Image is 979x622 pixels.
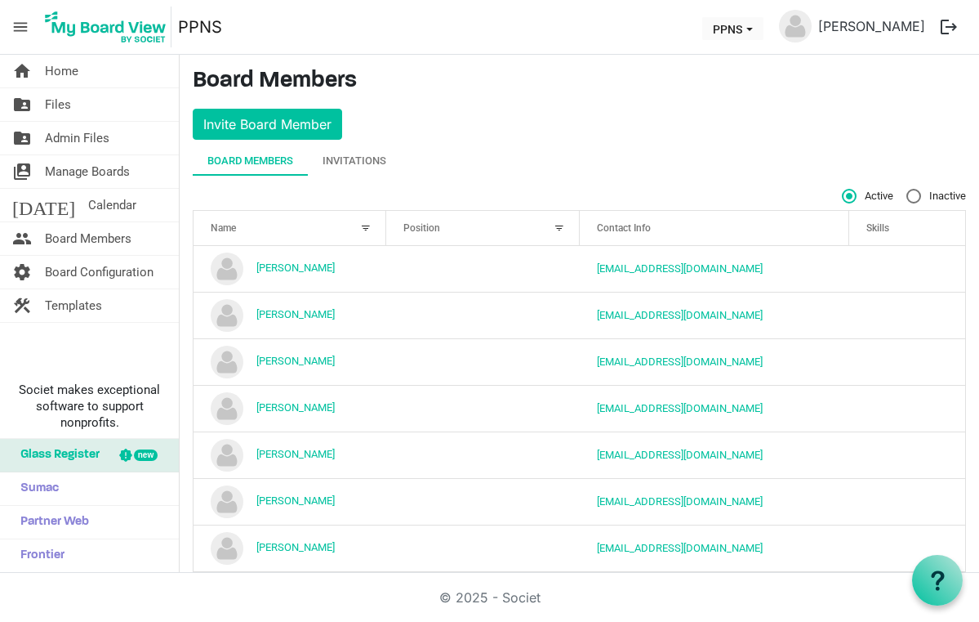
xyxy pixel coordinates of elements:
[12,439,100,472] span: Glass Register
[88,189,136,222] span: Calendar
[849,478,965,525] td: is template cell column header Skills
[40,7,178,47] a: My Board View Logo
[194,478,386,525] td: Lisa Veniot is template cell column header Name
[45,256,154,289] span: Board Configuration
[134,450,158,461] div: new
[812,10,932,43] a: [PERSON_NAME]
[193,109,342,140] button: Invite Board Member
[597,222,651,234] span: Contact Info
[12,289,32,322] span: construction
[849,432,965,478] td: is template cell column header Skills
[597,542,763,554] a: [EMAIL_ADDRESS][DOMAIN_NAME]
[597,356,763,368] a: [EMAIL_ADDRESS][DOMAIN_NAME]
[207,153,293,169] div: Board Members
[779,10,812,43] img: no-profile-picture.svg
[12,189,75,222] span: [DATE]
[211,299,243,332] img: no-profile-picture.svg
[849,385,965,432] td: is template cell column header Skills
[849,571,965,618] td: is template cell column header Skills
[866,222,889,234] span: Skills
[932,10,966,44] button: logout
[194,385,386,432] td: Cara Johnson is template cell column header Name
[386,385,579,432] td: column header Position
[211,253,243,285] img: no-profile-picture.svg
[580,571,850,618] td: sanna.wedman@gmail.com is template cell column header Contact Info
[256,494,335,507] a: [PERSON_NAME]
[580,338,850,385] td: ashleyfaysheehan@gmail.com is template cell column header Contact Info
[323,153,386,169] div: Invitations
[12,155,32,188] span: switch_account
[386,525,579,571] td: column header Position
[12,222,32,255] span: people
[256,355,335,367] a: [PERSON_NAME]
[7,382,171,431] span: Societ makes exceptional software to support nonprofits.
[386,432,579,478] td: column header Position
[906,189,966,204] span: Inactive
[580,385,850,432] td: ppnsteacher@gmail.com is template cell column header Contact Info
[12,506,89,539] span: Partner Web
[256,262,335,274] a: [PERSON_NAME]
[849,525,965,571] td: is template cell column header Skills
[211,346,243,378] img: no-profile-picture.svg
[580,432,850,478] td: emilykmeiners@gmail.com is template cell column header Contact Info
[580,246,850,292] td: alisonbiszczak@gmail.com is template cell column header Contact Info
[193,146,966,176] div: tab-header
[386,571,579,618] td: column header Position
[211,532,243,565] img: no-profile-picture.svg
[439,589,541,606] a: © 2025 - Societ
[194,571,386,618] td: Sanna Larose is template cell column header Name
[849,338,965,385] td: is template cell column header Skills
[12,88,32,121] span: folder_shared
[211,222,236,234] span: Name
[702,17,763,40] button: PPNS dropdownbutton
[5,11,36,43] span: menu
[194,246,386,292] td: Alison Biszczak is template cell column header Name
[597,402,763,414] a: [EMAIL_ADDRESS][DOMAIN_NAME]
[45,55,78,87] span: Home
[256,401,335,414] a: [PERSON_NAME]
[194,525,386,571] td: Megan Skrodolis is template cell column header Name
[580,478,850,525] td: lisaveniot2@gmail.com is template cell column header Contact Info
[12,256,32,289] span: settings
[580,292,850,338] td: odonkorashley@gmail.com is template cell column header Contact Info
[12,122,32,154] span: folder_shared
[256,308,335,320] a: [PERSON_NAME]
[386,246,579,292] td: column header Position
[211,392,243,425] img: no-profile-picture.svg
[580,525,850,571] td: mskrodolis@gmail.com is template cell column header Contact Info
[178,11,222,43] a: PPNS
[211,486,243,518] img: no-profile-picture.svg
[12,539,65,572] span: Frontier
[45,222,131,255] span: Board Members
[256,541,335,553] a: [PERSON_NAME]
[12,55,32,87] span: home
[193,68,966,96] h3: Board Members
[45,88,71,121] span: Files
[597,495,763,508] a: [EMAIL_ADDRESS][DOMAIN_NAME]
[849,246,965,292] td: is template cell column header Skills
[597,449,763,461] a: [EMAIL_ADDRESS][DOMAIN_NAME]
[12,472,59,505] span: Sumac
[597,262,763,275] a: [EMAIL_ADDRESS][DOMAIN_NAME]
[211,439,243,472] img: no-profile-picture.svg
[45,155,130,188] span: Manage Boards
[386,292,579,338] td: column header Position
[40,7,171,47] img: My Board View Logo
[45,122,109,154] span: Admin Files
[194,338,386,385] td: Ashley Sheehan is template cell column header Name
[194,292,386,338] td: Ashley Odonkor is template cell column header Name
[386,338,579,385] td: column header Position
[849,292,965,338] td: is template cell column header Skills
[256,448,335,460] a: [PERSON_NAME]
[45,289,102,322] span: Templates
[597,309,763,321] a: [EMAIL_ADDRESS][DOMAIN_NAME]
[194,432,386,478] td: Emily Meiners is template cell column header Name
[842,189,893,204] span: Active
[386,478,579,525] td: column header Position
[403,222,440,234] span: Position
